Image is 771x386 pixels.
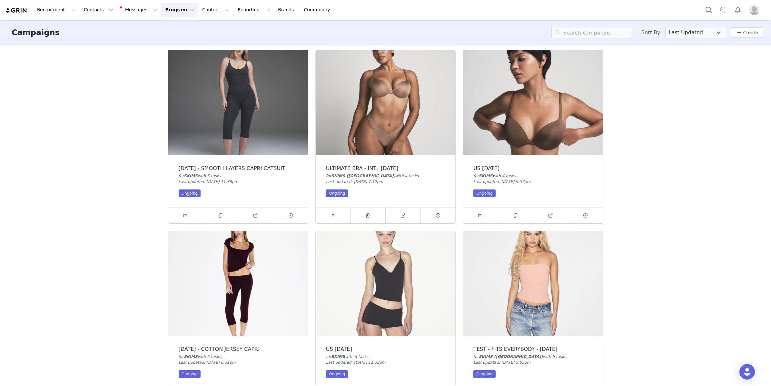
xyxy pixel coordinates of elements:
span: s [366,354,368,359]
button: Program [161,3,198,17]
button: Content [198,3,233,17]
button: Reporting [234,3,274,17]
a: Create [735,29,758,36]
img: ULTIMATE BRA - INTL OCT 2025 [316,50,455,155]
input: Search campaigns [551,27,632,38]
div: Ongoing [473,370,496,378]
div: ULTIMATE BRA - INTL [DATE] [326,166,445,171]
div: TEST - FITS EVERYBODY - [DATE] [473,346,592,352]
img: OCT 2025 - SMOOTH LAYERS CAPRI CATSUIT [168,50,308,155]
button: Contacts [80,3,117,17]
div: Open Intercom Messenger [739,364,755,380]
div: US [DATE] [326,346,445,352]
span: SKIMS ([GEOGRAPHIC_DATA]) [331,174,395,178]
div: Last updated: [DATE] 11:39pm [179,179,298,185]
div: Ongoing [326,370,348,378]
div: for with 5 task . [179,354,298,360]
span: SKIMS ([GEOGRAPHIC_DATA]) [479,354,543,359]
div: [DATE] - COTTON JERSEY CAPRI [179,346,298,352]
div: Last updated: [DATE] 5:05pm [473,360,592,365]
button: Messages [117,3,161,17]
button: Search [702,3,716,17]
img: US APRIL 2025 [463,50,603,155]
div: for with 4 task . [473,173,592,179]
div: for with 5 task . [179,173,298,179]
span: s [219,354,221,359]
div: Ongoing [179,189,201,197]
span: SKIMS [184,354,198,359]
img: placeholder-profile.jpg [749,5,759,15]
div: for with 5 task . [326,354,445,360]
img: TEST - FITS EVERYBODY - MAY 2025 [463,231,603,336]
button: Recruitment [33,3,80,17]
img: grin logo [5,7,28,14]
div: Ongoing [326,189,348,197]
span: s [219,174,221,178]
span: SKIMS [479,174,493,178]
button: Notifications [731,3,745,17]
a: Community [300,3,337,17]
span: SKIMS [331,354,345,359]
h3: Campaigns [12,27,60,38]
img: SEPT 2025 - COTTON JERSEY CAPRI [168,231,308,336]
div: Last updated: [DATE] 6:31pm [179,360,298,365]
div: [DATE] - SMOOTH LAYERS CAPRI CATSUIT [179,166,298,171]
img: US AUGUST 2025 [316,231,455,336]
a: Brands [274,3,300,17]
div: Last updated: [DATE] 11:33pm [326,360,445,365]
div: US [DATE] [473,166,592,171]
div: for with 5 task . [473,354,592,360]
span: s [417,174,419,178]
div: for with 4 task . [326,173,445,179]
div: Ongoing [179,370,201,378]
span: s [564,354,566,359]
div: Last updated: [DATE] 7:12pm [326,179,445,185]
a: Tasks [716,3,730,17]
div: Last updated: [DATE] 9:37pm [473,179,592,185]
div: Ongoing [473,189,496,197]
button: Profile [745,5,766,15]
span: s [514,174,516,178]
span: SKIMS [184,174,198,178]
button: Create [730,27,763,38]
